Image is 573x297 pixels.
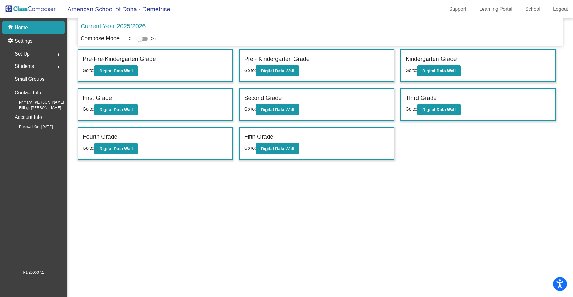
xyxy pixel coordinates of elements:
b: Digital Data Wall [99,146,133,151]
span: Set Up [15,50,30,58]
label: Kindergarten Grade [406,55,457,64]
label: Fifth Grade [244,132,273,141]
span: Go to: [244,146,256,150]
p: Compose Mode [81,34,120,43]
button: Digital Data Wall [256,143,299,154]
label: Third Grade [406,94,437,103]
span: Primary: [PERSON_NAME] [9,100,64,105]
a: Learning Portal [474,4,518,14]
button: Digital Data Wall [256,65,299,76]
a: Support [444,4,471,14]
button: Digital Data Wall [94,143,138,154]
span: Renewal On: [DATE] [9,124,53,130]
label: Pre - Kindergarten Grade [244,55,309,64]
b: Digital Data Wall [99,107,133,112]
p: Small Groups [15,75,44,84]
b: Digital Data Wall [422,107,456,112]
a: School [520,4,545,14]
button: Digital Data Wall [417,65,461,76]
button: Digital Data Wall [417,104,461,115]
b: Digital Data Wall [261,68,294,73]
p: Home [15,24,28,31]
span: Go to: [83,146,94,150]
span: Go to: [406,107,417,111]
mat-icon: home [7,24,15,31]
mat-icon: arrow_right [55,51,62,58]
label: Fourth Grade [83,132,117,141]
span: Students [15,62,34,71]
span: On [151,36,156,41]
p: Account Info [15,113,42,122]
mat-icon: arrow_right [55,63,62,71]
p: Contact Info [15,88,41,97]
b: Digital Data Wall [99,68,133,73]
mat-icon: settings [7,37,15,45]
span: Off [129,36,134,41]
b: Digital Data Wall [422,68,456,73]
span: American School of Doha - Demetrise [61,4,170,14]
span: Go to: [244,107,256,111]
span: Go to: [244,68,256,73]
button: Digital Data Wall [94,104,138,115]
label: First Grade [83,94,112,103]
span: Billing: [PERSON_NAME] [9,105,61,111]
span: Go to: [83,68,94,73]
button: Digital Data Wall [94,65,138,76]
b: Digital Data Wall [261,107,294,112]
p: Settings [15,37,32,45]
label: Second Grade [244,94,282,103]
span: Go to: [83,107,94,111]
b: Digital Data Wall [261,146,294,151]
label: Pre-Pre-Kindergarten Grade [83,55,156,64]
button: Digital Data Wall [256,104,299,115]
p: Current Year 2025/2026 [81,21,146,31]
span: Go to: [406,68,417,73]
a: Logout [548,4,573,14]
